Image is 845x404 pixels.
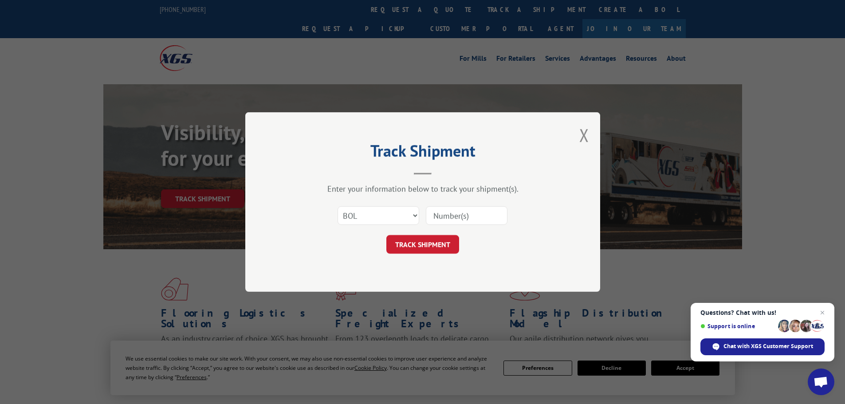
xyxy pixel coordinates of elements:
[817,307,828,318] span: Close chat
[290,145,556,161] h2: Track Shipment
[700,338,825,355] div: Chat with XGS Customer Support
[723,342,813,350] span: Chat with XGS Customer Support
[579,123,589,147] button: Close modal
[426,206,507,225] input: Number(s)
[386,235,459,254] button: TRACK SHIPMENT
[700,323,775,329] span: Support is online
[700,309,825,316] span: Questions? Chat with us!
[808,369,834,395] div: Open chat
[290,184,556,194] div: Enter your information below to track your shipment(s).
